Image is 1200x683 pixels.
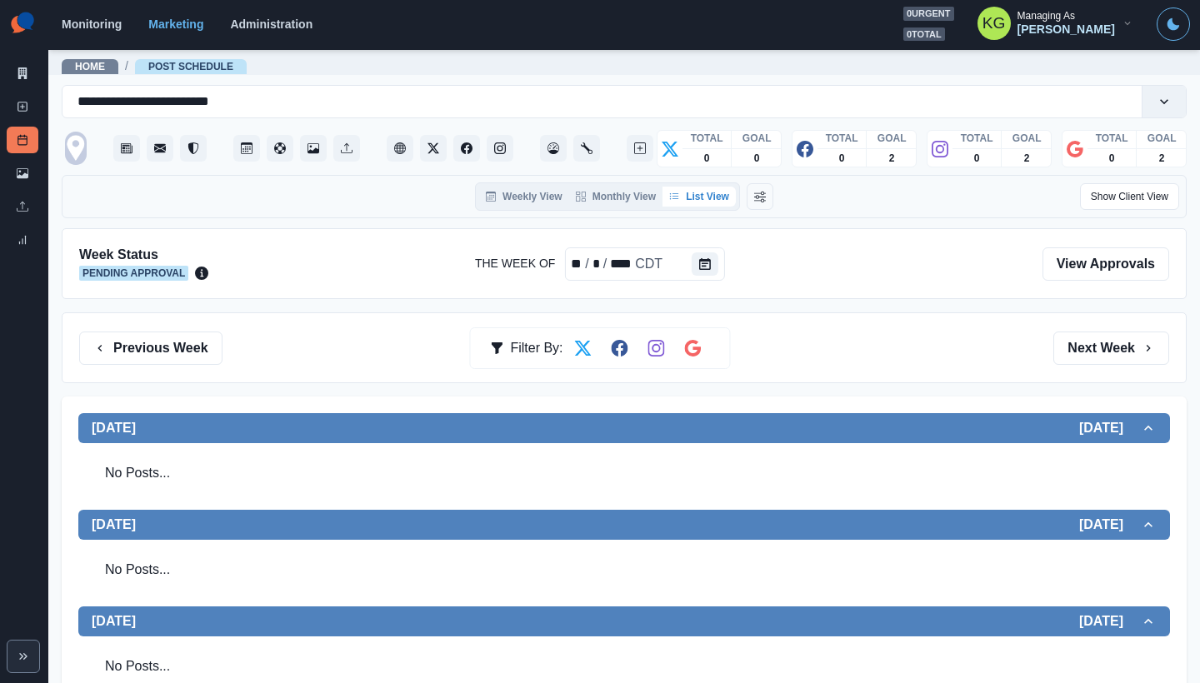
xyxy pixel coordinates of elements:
[487,135,513,162] button: Instagram
[1147,131,1177,146] p: GOAL
[62,17,122,31] a: Monitoring
[92,420,136,436] h2: [DATE]
[79,266,188,281] span: Pending Approval
[78,606,1170,636] button: [DATE][DATE]
[1079,420,1140,436] h2: [DATE]
[180,135,207,162] button: Reviews
[147,135,173,162] button: Messages
[567,332,600,365] button: Filter by Twitter
[961,131,993,146] p: TOTAL
[387,135,413,162] button: Client Website
[754,151,760,166] p: 0
[420,135,447,162] button: Twitter
[78,443,1170,510] div: [DATE][DATE]
[78,540,1170,606] div: [DATE][DATE]
[565,247,725,281] div: The Week Of
[479,187,569,207] button: Weekly View
[704,151,710,166] p: 0
[591,254,602,274] div: The Week Of
[7,127,38,153] a: Post Schedule
[1157,7,1190,41] button: Toggle Mode
[125,57,128,75] span: /
[75,61,105,72] a: Home
[300,135,327,162] button: Media Library
[233,135,260,162] button: Post Schedule
[7,227,38,253] a: Review Summary
[974,151,980,166] p: 0
[889,151,895,166] p: 2
[1159,151,1165,166] p: 2
[79,247,208,262] h2: Week Status
[692,252,718,276] button: The Week Of
[7,640,40,673] button: Expand
[903,27,945,42] span: 0 total
[742,131,772,146] p: GOAL
[1017,10,1075,22] div: Managing As
[92,546,1157,593] div: No Posts...
[569,254,664,274] div: Date
[113,135,140,162] button: Stream
[7,160,38,187] a: Media Library
[92,613,136,629] h2: [DATE]
[662,187,736,207] button: List View
[633,254,664,274] div: The Week Of
[691,131,723,146] p: TOTAL
[148,61,233,72] a: Post Schedule
[65,132,87,165] img: 504433956091551
[903,7,954,21] span: 0 urgent
[608,254,633,274] div: The Week Of
[267,135,293,162] button: Content Pool
[982,3,1006,43] div: Katrina Gallardo
[1079,613,1140,629] h2: [DATE]
[540,135,567,162] button: Dashboard
[573,135,600,162] button: Administration
[640,332,673,365] button: Filter by Instagram
[1109,151,1115,166] p: 0
[677,332,710,365] button: Filter by Google
[1053,332,1169,365] button: Next Week
[839,151,845,166] p: 0
[78,510,1170,540] button: [DATE][DATE]
[877,131,907,146] p: GOAL
[92,516,136,532] h2: [DATE]
[1042,247,1169,281] a: View Approvals
[583,254,590,274] div: /
[62,57,247,75] nav: breadcrumb
[7,93,38,120] a: New Post
[603,332,637,365] button: Filter by Facebook
[92,450,1157,496] div: No Posts...
[453,135,480,162] button: Facebook
[475,255,555,272] label: The Week Of
[627,135,653,162] button: Create New Post
[490,332,562,365] div: Filter By:
[230,17,312,31] a: Administration
[1024,151,1030,166] p: 2
[7,60,38,87] a: Marketing Summary
[569,187,662,207] button: Monthly View
[1017,22,1115,37] div: [PERSON_NAME]
[148,17,203,31] a: Marketing
[1079,516,1140,532] h2: [DATE]
[79,332,222,365] button: Previous Week
[826,131,858,146] p: TOTAL
[1012,131,1042,146] p: GOAL
[333,135,360,162] button: Uploads
[1080,183,1179,210] button: Show Client View
[1096,131,1128,146] p: TOTAL
[7,193,38,220] a: Uploads
[569,254,583,274] div: The Week Of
